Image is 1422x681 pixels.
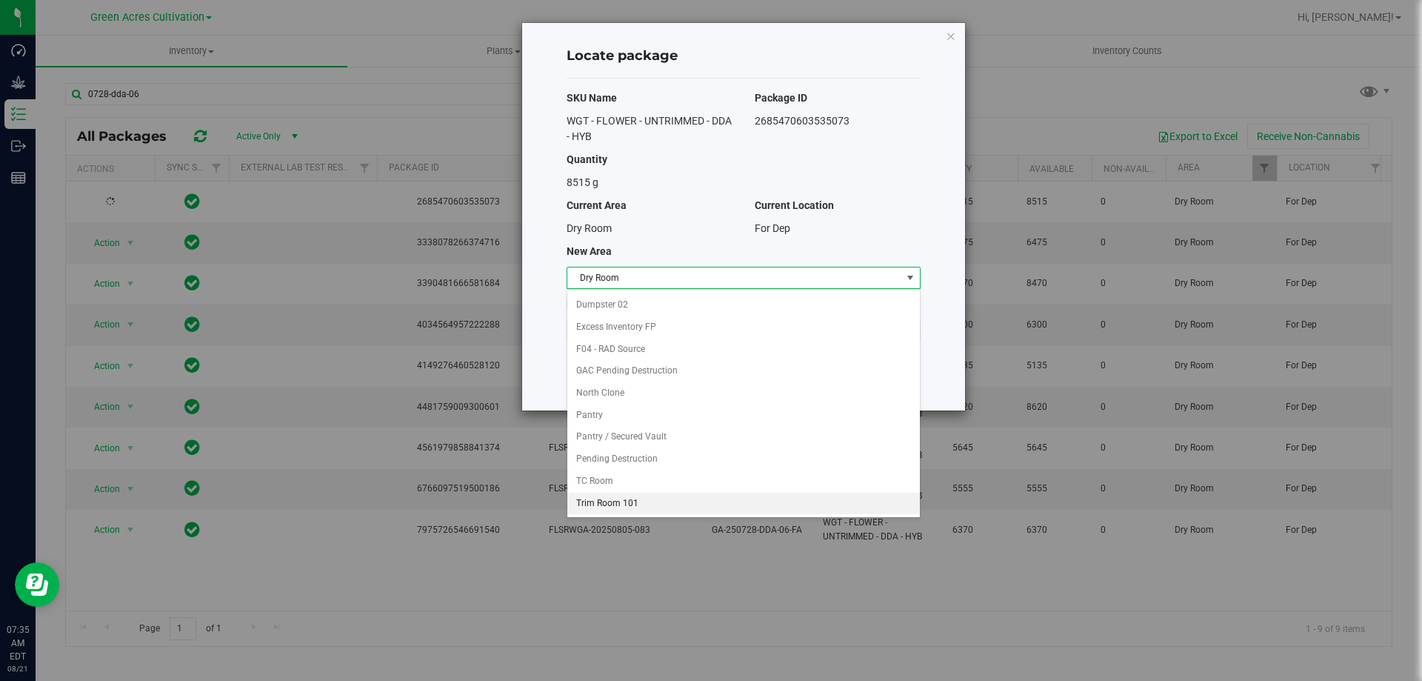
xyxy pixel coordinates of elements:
[567,382,920,405] li: North Clone
[567,405,920,427] li: Pantry
[567,115,732,142] span: WGT - FLOWER - UNTRIMMED - DDA - HYB
[567,493,920,515] li: Trim Room 101
[567,176,598,188] span: 8515 g
[567,448,920,471] li: Pending Destruction
[567,294,920,316] li: Dumpster 02
[567,268,901,288] span: Dry Room
[15,562,59,607] iframe: Resource center
[567,47,921,66] h4: Locate package
[567,339,920,361] li: F04 - RAD Source
[567,245,612,257] span: New Area
[567,153,607,165] span: Quantity
[901,268,919,288] span: select
[755,92,807,104] span: Package ID
[567,92,617,104] span: SKU Name
[567,222,612,234] span: Dry Room
[755,222,790,234] span: For Dep
[567,471,920,493] li: TC Room
[567,199,627,211] span: Current Area
[567,360,920,382] li: GAC Pending Destruction
[567,426,920,448] li: Pantry / Secured Vault
[755,115,849,127] span: 2685470603535073
[755,199,834,211] span: Current Location
[567,316,920,339] li: Excess Inventory FP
